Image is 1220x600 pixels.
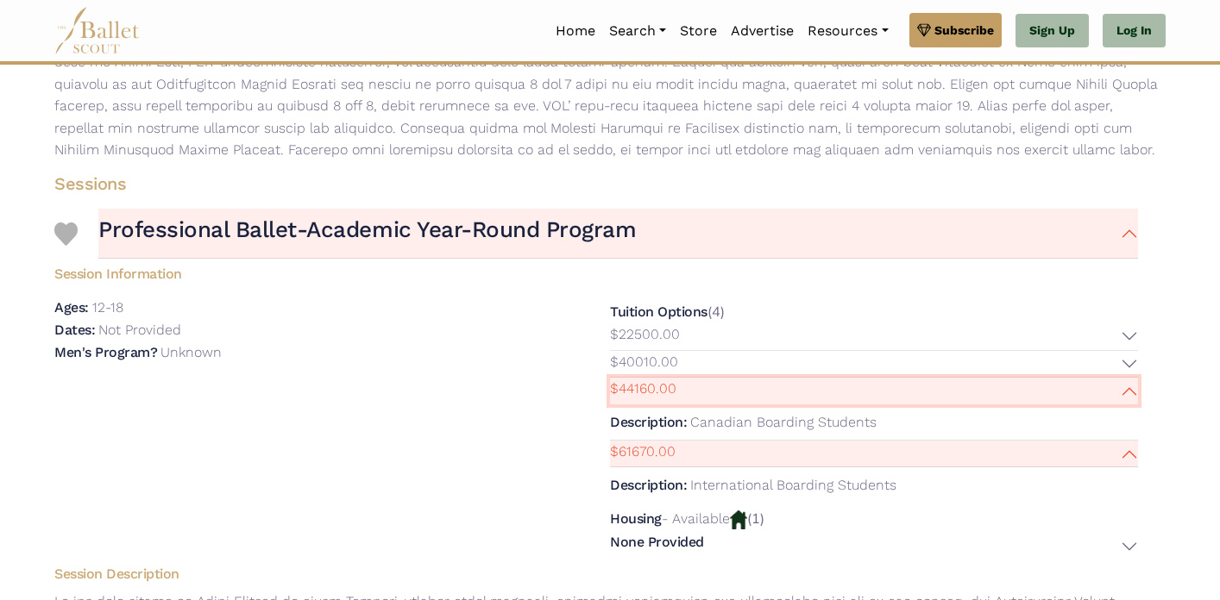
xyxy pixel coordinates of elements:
[610,534,704,552] h5: None Provided
[610,378,676,400] p: $44160.00
[41,566,1152,584] h5: Session Description
[690,477,896,493] p: International Boarding Students
[54,322,95,338] h5: Dates:
[690,414,877,430] p: Canadian Boarding Students
[610,351,1138,378] button: $40010.00
[917,21,931,40] img: gem.svg
[610,441,1138,467] button: $61670.00
[610,301,1138,503] div: (4)
[54,344,157,360] h5: Men's Program?
[610,378,1138,404] button: $44160.00
[662,510,730,527] p: - Available
[54,222,78,246] img: Heart
[98,209,1138,259] button: Professional Ballet-Academic Year-Round Program
[610,414,687,430] h5: Description:
[610,510,662,527] h5: Housing
[1103,14,1166,48] a: Log In
[610,323,1138,350] button: $22500.00
[41,172,1152,195] h4: Sessions
[673,13,724,49] a: Store
[92,299,123,316] p: 12-18
[98,322,181,338] p: Not Provided
[610,508,1138,559] div: (1)
[909,13,1002,47] a: Subscribe
[730,510,747,529] img: Housing Available
[801,13,895,49] a: Resources
[610,303,707,320] h5: Tuition Options
[54,299,89,316] h5: Ages:
[160,344,222,360] p: Unknown
[724,13,801,49] a: Advertise
[98,216,636,245] h3: Professional Ballet-Academic Year-Round Program
[610,534,1138,559] button: None Provided
[549,13,602,49] a: Home
[610,351,678,373] p: $40010.00
[610,323,680,346] p: $22500.00
[934,21,994,40] span: Subscribe
[610,477,687,493] h5: Description:
[1016,14,1089,48] a: Sign Up
[610,441,676,463] p: $61670.00
[41,259,1152,284] h5: Session Information
[602,13,673,49] a: Search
